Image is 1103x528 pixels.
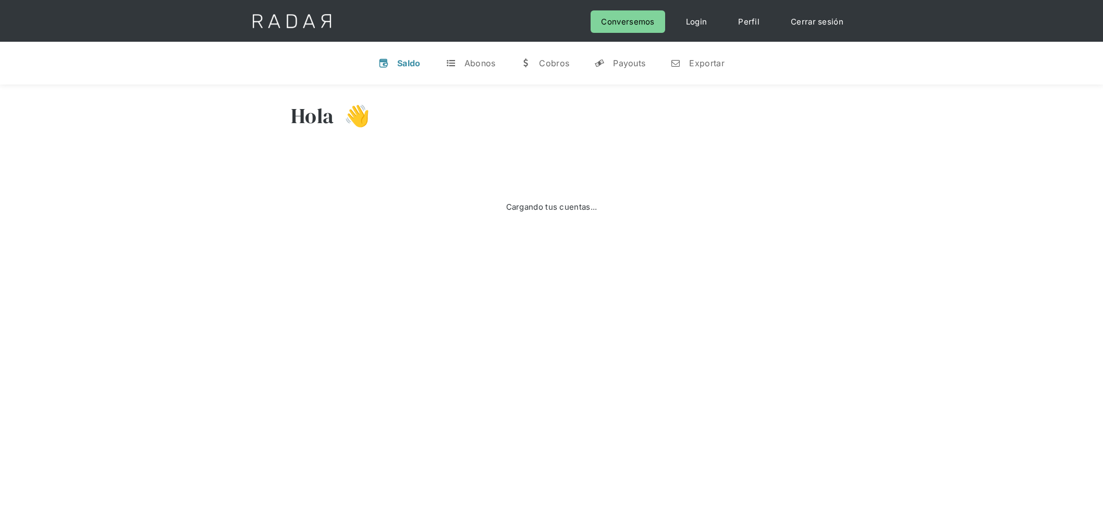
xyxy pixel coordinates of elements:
[728,10,770,33] a: Perfil
[506,200,597,214] div: Cargando tus cuentas...
[613,58,645,68] div: Payouts
[689,58,724,68] div: Exportar
[780,10,854,33] a: Cerrar sesión
[591,10,665,33] a: Conversemos
[594,58,605,68] div: y
[539,58,569,68] div: Cobros
[446,58,456,68] div: t
[291,103,334,129] h3: Hola
[464,58,496,68] div: Abonos
[670,58,681,68] div: n
[334,103,370,129] h3: 👋
[397,58,421,68] div: Saldo
[378,58,389,68] div: v
[676,10,718,33] a: Login
[520,58,531,68] div: w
